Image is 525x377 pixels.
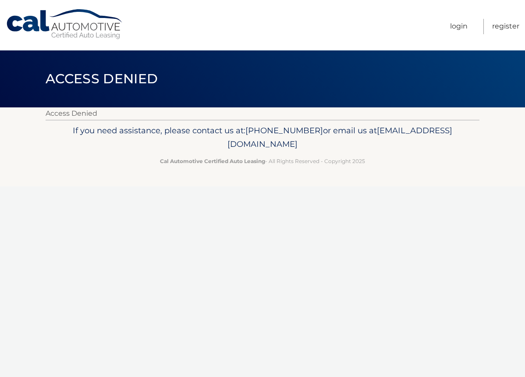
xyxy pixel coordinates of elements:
a: Register [492,19,519,34]
a: Cal Automotive [6,9,124,40]
span: Access Denied [46,71,158,87]
p: Access Denied [46,107,479,120]
a: Login [450,19,468,34]
span: [PHONE_NUMBER] [245,125,323,135]
strong: Cal Automotive Certified Auto Leasing [160,158,265,164]
p: If you need assistance, please contact us at: or email us at [51,124,474,152]
p: - All Rights Reserved - Copyright 2025 [51,156,474,166]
